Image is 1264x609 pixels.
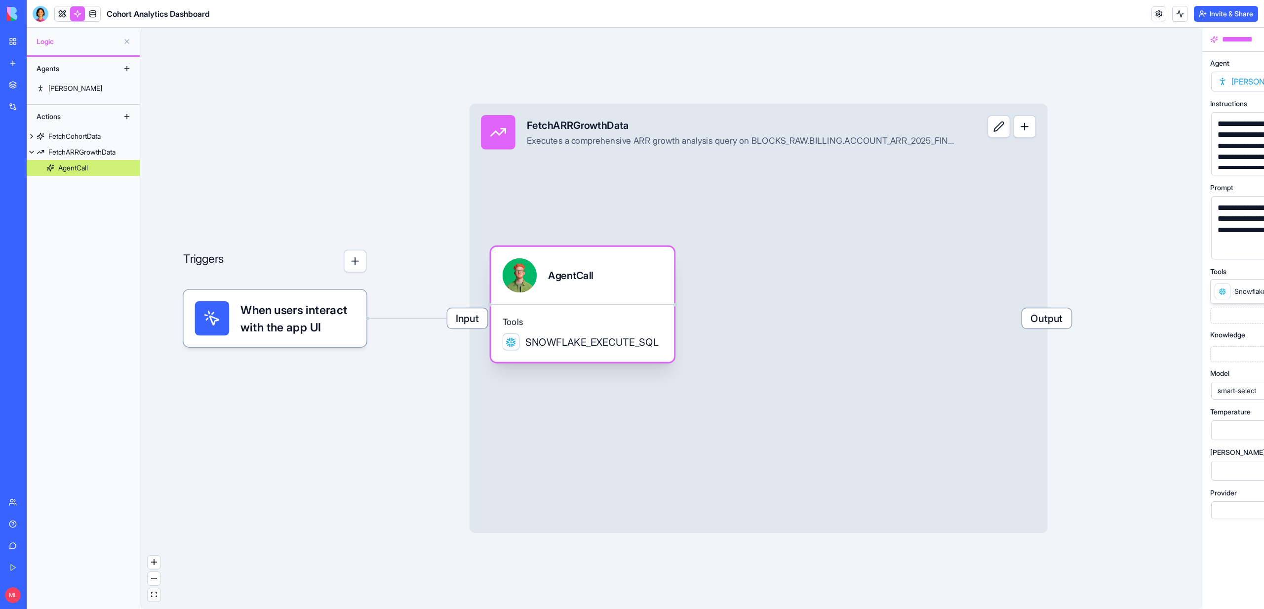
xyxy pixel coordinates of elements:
span: Agent [1210,60,1229,67]
div: Agents [32,61,111,77]
a: FetchCohortData [27,128,140,144]
span: Model [1210,370,1229,377]
span: Prompt [1210,184,1233,191]
span: When users interact with the app UI [240,301,355,336]
button: zoom out [148,572,160,585]
div: FetchARRGrowthData [527,118,956,132]
div: AgentCall [548,268,593,283]
span: Logic [37,37,119,46]
div: FetchCohortData [48,131,101,141]
div: Executes a comprehensive ARR growth analysis query on BLOCKS_RAW.BILLING.ACCOUNT_ARR_2025_FINAL_2... [527,135,956,147]
a: [PERSON_NAME] [27,81,140,96]
button: fit view [148,588,160,602]
span: Temperature [1210,408,1251,415]
span: SNOWFLAKE_EXECUTE_SQL [525,335,659,349]
p: Triggers [183,249,224,272]
div: AgentCall [58,163,88,173]
div: When users interact with the app UI [183,290,366,347]
span: Provider [1210,489,1237,496]
span: Knowledge [1210,331,1245,338]
div: Actions [32,109,111,124]
div: [PERSON_NAME] [48,83,102,93]
span: Input [447,308,487,328]
a: AgentCall [27,160,140,176]
button: zoom in [148,556,160,569]
div: AgentCallToolsSNOWFLAKE_EXECUTE_SQL [491,247,674,362]
span: Output [1022,308,1071,328]
span: Tools [503,316,663,327]
div: Triggers [183,204,366,347]
span: Instructions [1210,100,1247,107]
img: logo [7,7,68,21]
span: Cohort Analytics Dashboard [107,8,210,20]
span: ML [5,587,21,603]
a: FetchARRGrowthData [27,144,140,160]
div: FetchARRGrowthData [48,147,116,157]
div: InputFetchARRGrowthDataExecutes a comprehensive ARR growth analysis query on BLOCKS_RAW.BILLING.A... [470,104,1048,533]
span: Tools [1210,268,1226,275]
button: Invite & Share [1194,6,1258,22]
